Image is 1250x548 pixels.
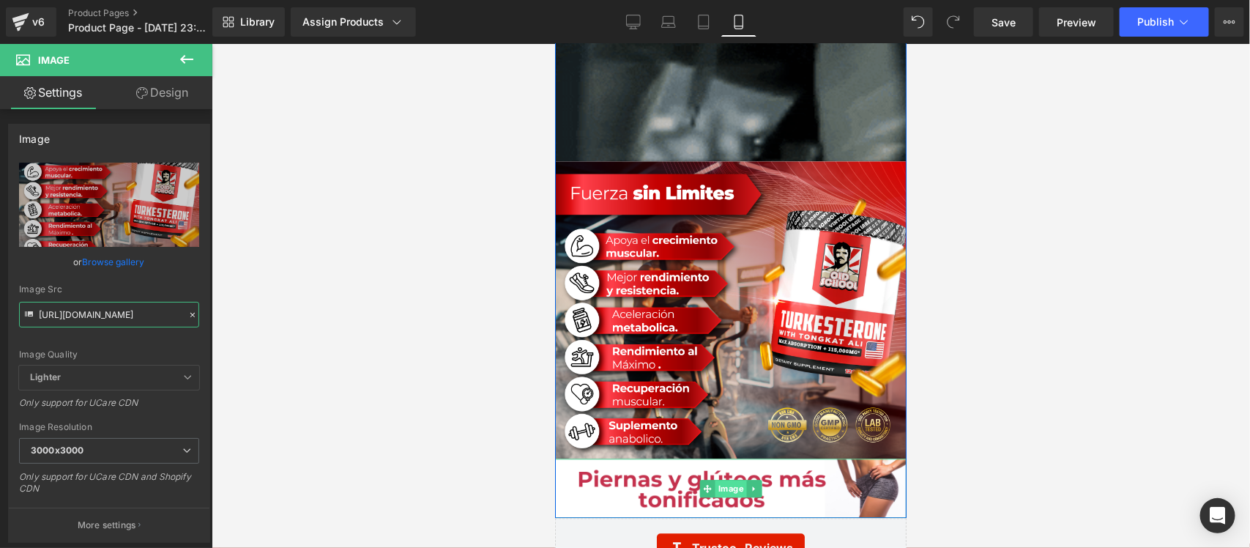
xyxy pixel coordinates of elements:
[29,12,48,32] div: v6
[19,254,199,270] div: or
[651,7,686,37] a: Laptop
[1137,16,1174,28] span: Publish
[19,125,50,145] div: Image
[109,76,215,109] a: Design
[191,437,207,454] a: Expand / Collapse
[686,7,721,37] a: Tablet
[992,15,1016,30] span: Save
[38,54,70,66] span: Image
[19,284,199,295] div: Image Src
[19,422,199,432] div: Image Resolution
[78,519,136,532] p: More settings
[83,249,145,275] a: Browse gallery
[240,15,275,29] span: Library
[160,437,192,454] span: Image
[19,302,199,327] input: Link
[904,7,933,37] button: Undo
[1057,15,1096,30] span: Preview
[19,349,199,360] div: Image Quality
[616,7,651,37] a: Desktop
[212,7,285,37] a: New Library
[31,445,83,456] b: 3000x3000
[19,471,199,504] div: Only support for UCare CDN and Shopify CDN
[1120,7,1209,37] button: Publish
[6,7,56,37] a: v6
[68,22,209,34] span: Product Page - [DATE] 23:45:03
[1215,7,1244,37] button: More
[9,508,209,542] button: More settings
[68,7,237,19] a: Product Pages
[721,7,756,37] a: Mobile
[30,371,61,382] b: Lighter
[1200,498,1235,533] div: Open Intercom Messenger
[1039,7,1114,37] a: Preview
[302,15,404,29] div: Assign Products
[939,7,968,37] button: Redo
[19,397,199,418] div: Only support for UCare CDN
[182,497,238,512] span: - Reviews
[137,496,238,514] span: Trustoo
